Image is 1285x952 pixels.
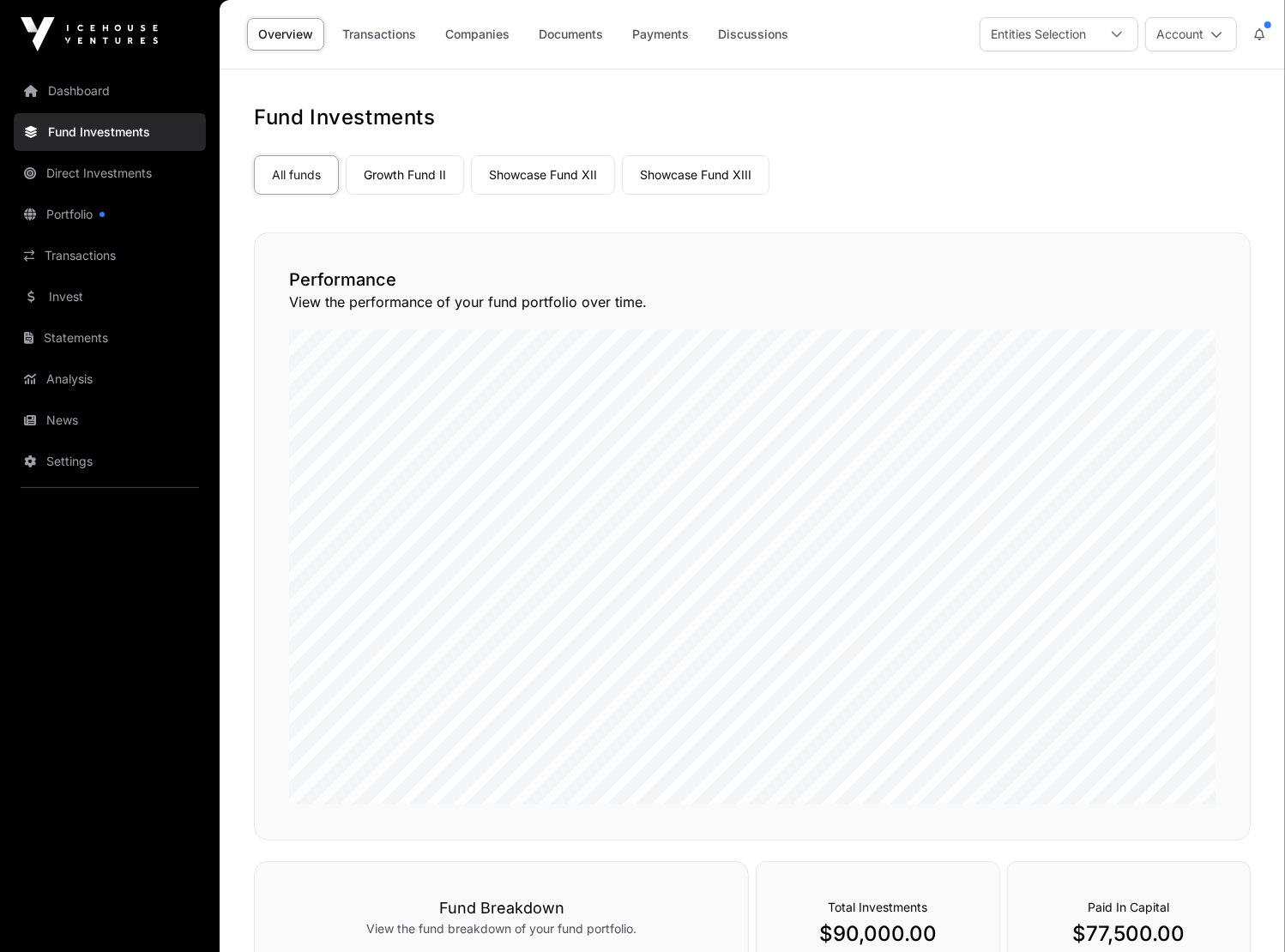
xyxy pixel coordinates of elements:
iframe: Chat Widget [1199,870,1285,952]
div: Entities Selection [980,18,1096,51]
h1: Fund Investments [254,104,1251,131]
a: All funds [254,155,339,195]
a: Discussions [707,18,799,51]
span: Total Investments [828,900,927,914]
a: Invest [14,278,206,316]
h2: Performance [289,268,1216,292]
a: Overview [247,18,324,51]
a: Showcase Fund XIII [622,155,769,195]
p: View the performance of your fund portfolio over time. [289,292,1216,312]
a: News [14,401,206,439]
a: Showcase Fund XII [471,155,615,195]
a: Settings [14,443,206,480]
a: Fund Investments [14,113,206,151]
a: Portfolio [14,196,206,233]
p: $90,000.00 [791,920,964,948]
a: Analysis [14,360,206,398]
a: Transactions [14,237,206,274]
h3: Fund Breakdown [289,896,714,920]
a: Payments [621,18,700,51]
button: Account [1145,17,1237,51]
a: Statements [14,319,206,357]
a: Direct Investments [14,154,206,192]
p: $77,500.00 [1042,920,1216,948]
a: Companies [434,18,521,51]
a: Dashboard [14,72,206,110]
a: Growth Fund II [346,155,464,195]
img: Icehouse Ventures Logo [21,17,158,51]
span: Paid In Capital [1088,900,1169,914]
a: Transactions [331,18,427,51]
a: Documents [528,18,614,51]
p: View the fund breakdown of your fund portfolio. [289,920,714,937]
